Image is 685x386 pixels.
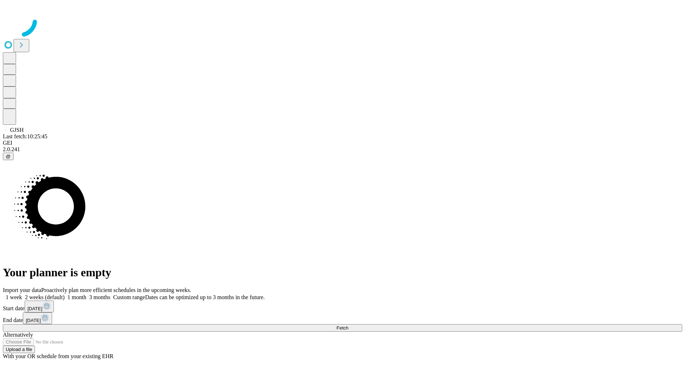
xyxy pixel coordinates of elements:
[23,312,52,324] button: [DATE]
[25,301,54,312] button: [DATE]
[3,146,682,153] div: 2.0.241
[3,346,35,353] button: Upload a file
[3,133,47,139] span: Last fetch: 10:25:45
[3,287,41,293] span: Import your data
[6,294,22,300] span: 1 week
[145,294,265,300] span: Dates can be optimized up to 3 months in the future.
[41,287,191,293] span: Proactively plan more efficient schedules in the upcoming weeks.
[3,266,682,279] h1: Your planner is empty
[89,294,110,300] span: 3 months
[3,353,113,359] span: With your OR schedule from your existing EHR
[3,324,682,332] button: Fetch
[113,294,145,300] span: Custom range
[67,294,86,300] span: 1 month
[3,301,682,312] div: Start date
[10,127,24,133] span: GJSH
[336,325,348,331] span: Fetch
[25,294,65,300] span: 2 weeks (default)
[6,154,11,159] span: @
[3,140,682,146] div: GEI
[3,153,14,160] button: @
[3,312,682,324] div: End date
[27,306,42,311] span: [DATE]
[26,318,41,323] span: [DATE]
[3,332,33,338] span: Alternatively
